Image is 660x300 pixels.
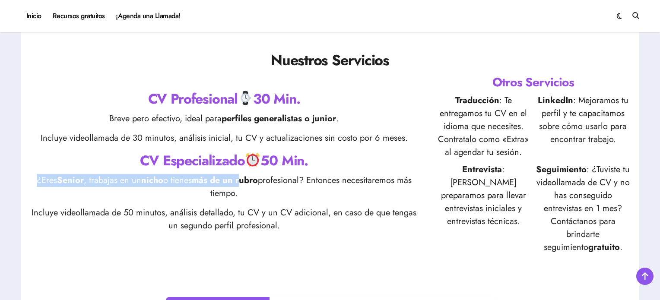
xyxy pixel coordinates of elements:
[29,112,419,125] p: Breve pero efectivo, ideal para .
[29,151,419,171] h2: CV Especializado 50 Min.
[462,163,502,176] strong: Entrevista
[536,163,631,254] p: : ¿Tuviste tu videollamada de CV y no has conseguido entrevistas en 1 mes? Contáctanos para brind...
[111,4,186,28] a: ¡Agenda una Llamada!
[238,91,252,105] img: ⌚
[436,94,531,159] p: : Te entregamos tu CV en el idioma que necesites. Contratalo como «Extra» al agendar tu sesión.
[29,206,419,232] p: Incluye videollamada de 50 minutos, análisis detallado, tu CV y un CV adicional, en caso de que t...
[29,89,419,109] h2: CV Profesional 30 Min.
[29,50,631,71] h1: Nuestros Servicios
[538,94,573,107] strong: LinkedIn
[436,163,531,254] p: : [PERSON_NAME] preparamos para llevar entrevistas iniciales y entrevistas técnicas.
[47,4,111,28] a: Recursos gratuitos
[29,132,419,145] p: Incluye videollamada de 30 minutos, análisis inicial, tu CV y actualizaciones sin costo por 6 meses.
[192,174,258,186] strong: más de un rubro
[246,153,260,167] img: ⏰
[588,241,620,253] strong: gratuito
[436,74,631,91] h3: Otros Servicios
[455,94,499,107] strong: Traducción
[141,174,163,186] strong: nicho
[29,174,419,200] p: ¿Eres , trabajas en un o tienes profesional? Entonces necesitaremos más tiempo.
[536,163,587,176] strong: Seguimiento
[21,4,47,28] a: Inicio
[536,94,631,159] p: : Mejoramos tu perfil y te capacitamos sobre cómo usarlo para encontrar trabajo.
[222,112,336,125] strong: perfiles generalistas o junior
[57,174,84,186] strong: Senior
